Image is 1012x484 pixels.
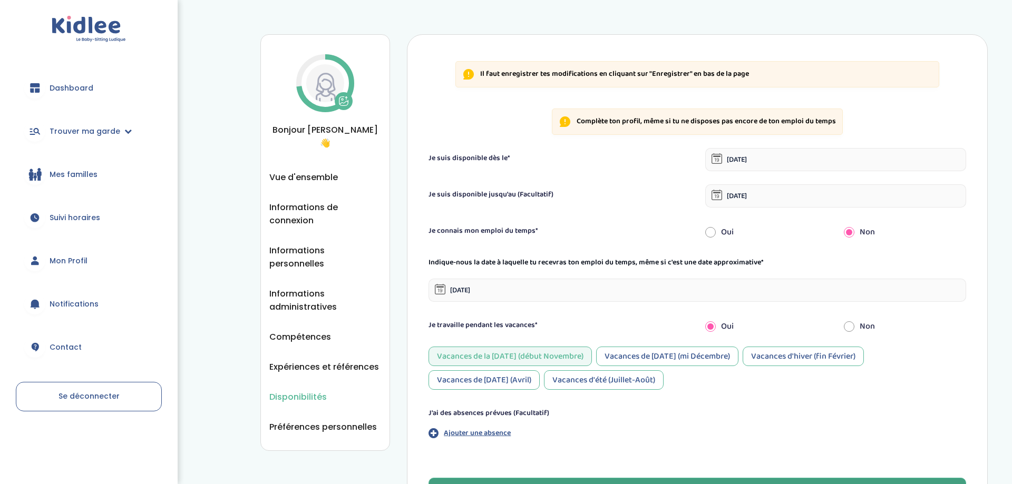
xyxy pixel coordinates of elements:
[480,69,749,80] p: Il faut enregistrer tes modifications en cliquant sur "Enregistrer" en bas de la page
[544,370,664,390] div: Vacances d'été (Juillet-Août)
[596,347,738,366] div: Vacances de [DATE] (mi Décembre)
[429,370,540,390] div: Vacances de [DATE] (Avril)
[429,408,549,419] label: J'ai des absences prévues (Facultatif)
[50,83,93,94] span: Dashboard
[577,116,836,127] p: Complète ton profil, même si tu ne disposes pas encore de ton emploi du temps
[429,347,592,366] div: Vacances de la [DATE] (début Novembre)
[269,244,381,270] button: Informations personnelles
[16,69,162,107] a: Dashboard
[429,279,966,302] input: Date exacte
[444,428,511,439] p: Ajouter une absence
[50,212,100,223] span: Suivi horaires
[429,225,538,236] label: Je connais mon emploi du temps*
[429,189,553,200] label: Je suis disponible jusqu'au (Facultatif)
[269,330,331,343] button: Compétences
[269,171,338,184] button: Vue d'ensemble
[52,16,126,43] img: logo.svg
[50,126,120,137] span: Trouver ma garde
[429,257,764,268] label: Indique-nous la date à laquelle tu recevras ton emploi du temps, même si c'est une date approxima...
[697,315,835,338] div: Oui
[59,391,120,401] span: Se déconnecter
[16,285,162,323] a: Notifications
[269,123,381,150] span: Bonjour [PERSON_NAME] 👋
[429,427,511,439] button: Ajouter une absence
[429,320,538,331] label: Je travaille pendant les vacances*
[836,315,974,338] div: Non
[269,360,379,373] button: Expériences et références
[269,390,327,403] button: Disponibilités
[743,347,864,366] div: Vacances d'hiver (fin Février)
[16,155,162,193] a: Mes familles
[16,112,162,150] a: Trouver ma garde
[16,242,162,280] a: Mon Profil
[269,420,377,433] button: Préférences personnelles
[16,199,162,236] a: Suivi horaires
[269,287,381,313] button: Informations administratives
[705,148,966,171] input: La date de début
[269,201,381,227] button: Informations de connexion
[50,342,82,353] span: Contact
[705,184,966,208] input: La date de fin
[50,169,98,180] span: Mes familles
[836,221,974,244] div: Non
[306,64,344,102] img: Avatar
[50,255,87,266] span: Mon Profil
[697,221,835,244] div: Oui
[16,328,162,366] a: Contact
[429,153,510,164] label: Je suis disponible dès le*
[16,382,162,411] a: Se déconnecter
[50,299,99,310] span: Notifications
